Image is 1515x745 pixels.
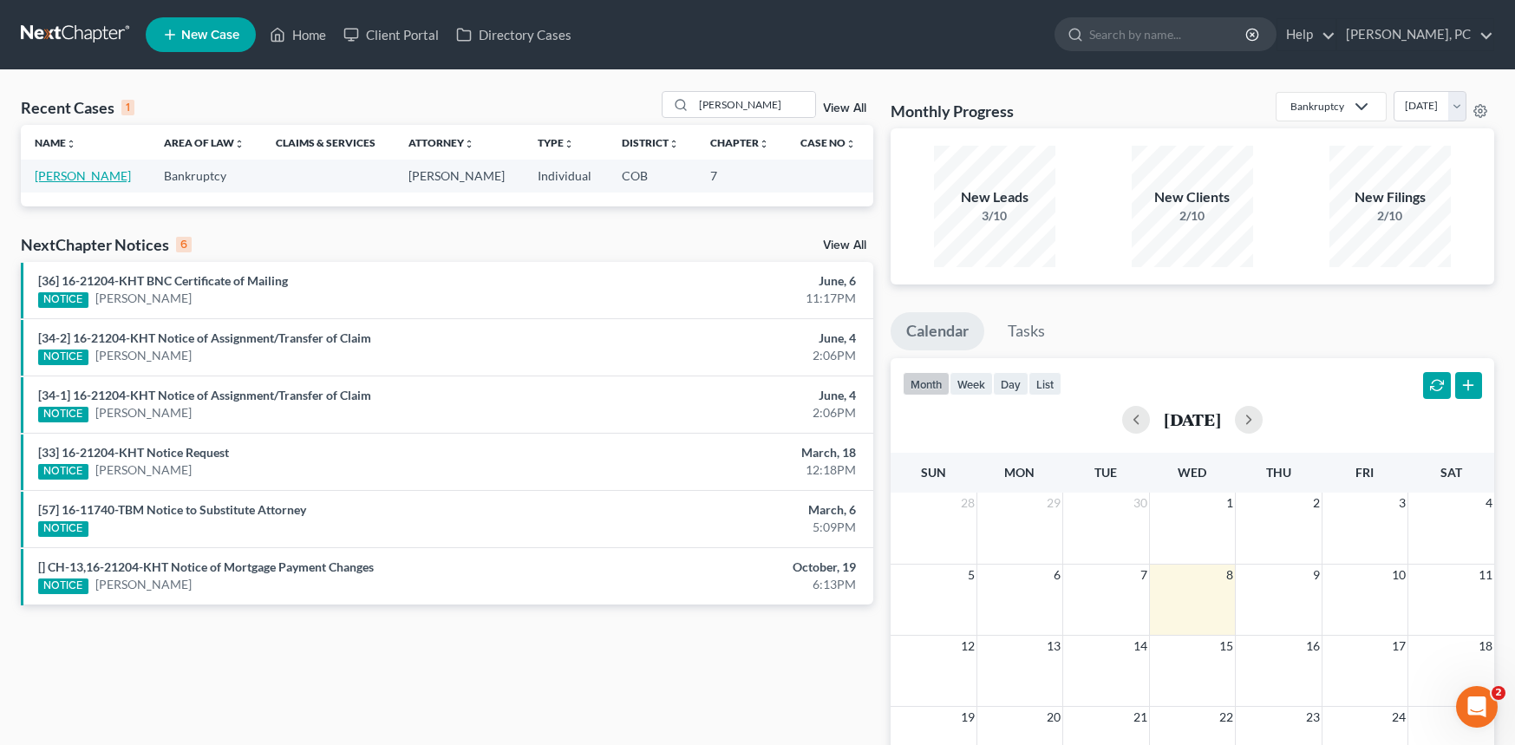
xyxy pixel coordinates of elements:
div: June, 4 [595,330,856,347]
td: [PERSON_NAME] [395,160,524,192]
div: NOTICE [38,407,88,422]
a: [34-2] 16-21204-KHT Notice of Assignment/Transfer of Claim [38,330,371,345]
span: 7 [1139,565,1149,585]
div: NextChapter Notices [21,234,192,255]
button: month [903,372,950,395]
i: unfold_more [464,139,474,149]
input: Search by name... [1089,18,1248,50]
a: [34-1] 16-21204-KHT Notice of Assignment/Transfer of Claim [38,388,371,402]
div: 2:06PM [595,347,856,364]
a: [PERSON_NAME] [95,576,192,593]
span: 11 [1477,565,1494,585]
div: 2/10 [1132,207,1253,225]
a: [57] 16-11740-TBM Notice to Substitute Attorney [38,502,306,517]
span: 12 [959,636,976,657]
span: Thu [1266,465,1291,480]
div: NOTICE [38,292,88,308]
a: Client Portal [335,19,447,50]
a: Chapterunfold_more [710,136,769,149]
div: 3/10 [934,207,1055,225]
a: View All [823,102,866,114]
a: [PERSON_NAME], PC [1337,19,1493,50]
i: unfold_more [669,139,679,149]
span: 17 [1390,636,1407,657]
h2: [DATE] [1164,410,1221,428]
span: 2 [1492,686,1505,700]
td: Individual [524,160,609,192]
div: New Clients [1132,187,1253,207]
span: 20 [1045,707,1062,728]
a: Help [1277,19,1335,50]
button: day [993,372,1029,395]
a: [PERSON_NAME] [95,347,192,364]
span: 18 [1477,636,1494,657]
div: 1 [121,100,134,115]
i: unfold_more [234,139,245,149]
a: [] CH-13,16-21204-KHT Notice of Mortgage Payment Changes [38,559,374,574]
div: March, 6 [595,501,856,519]
div: 2:06PM [595,404,856,422]
span: 13 [1045,636,1062,657]
input: Search by name... [694,92,815,117]
span: 5 [966,565,976,585]
span: Sun [921,465,946,480]
div: March, 18 [595,444,856,461]
a: Districtunfold_more [622,136,679,149]
i: unfold_more [66,139,76,149]
span: Wed [1178,465,1206,480]
div: June, 6 [595,272,856,290]
div: 6 [176,237,192,252]
a: [33] 16-21204-KHT Notice Request [38,445,229,460]
span: 2 [1311,493,1322,513]
span: 28 [959,493,976,513]
button: list [1029,372,1061,395]
span: 23 [1304,707,1322,728]
div: New Leads [934,187,1055,207]
span: 24 [1390,707,1407,728]
iframe: Intercom live chat [1456,686,1498,728]
a: [PERSON_NAME] [95,461,192,479]
span: Fri [1355,465,1374,480]
a: Calendar [891,312,984,350]
span: 1 [1224,493,1235,513]
td: Bankruptcy [150,160,263,192]
span: Mon [1004,465,1035,480]
span: 4 [1484,493,1494,513]
h3: Monthly Progress [891,101,1014,121]
span: 22 [1218,707,1235,728]
span: 14 [1132,636,1149,657]
th: Claims & Services [262,125,395,160]
a: Directory Cases [447,19,580,50]
a: Nameunfold_more [35,136,76,149]
a: [PERSON_NAME] [35,168,131,183]
a: Tasks [992,312,1061,350]
div: New Filings [1329,187,1451,207]
span: 16 [1304,636,1322,657]
a: [PERSON_NAME] [95,404,192,422]
div: NOTICE [38,350,88,365]
div: NOTICE [38,578,88,594]
i: unfold_more [564,139,574,149]
div: Bankruptcy [1290,99,1344,114]
i: unfold_more [759,139,769,149]
div: June, 4 [595,387,856,404]
span: 30 [1132,493,1149,513]
a: Case Nounfold_more [800,136,856,149]
span: 15 [1218,636,1235,657]
td: 7 [696,160,787,192]
div: October, 19 [595,559,856,576]
div: NOTICE [38,464,88,480]
span: 3 [1397,493,1407,513]
span: Sat [1440,465,1462,480]
div: 12:18PM [595,461,856,479]
i: unfold_more [846,139,856,149]
div: NOTICE [38,521,88,537]
span: 9 [1311,565,1322,585]
span: 6 [1052,565,1062,585]
span: 21 [1132,707,1149,728]
div: 6:13PM [595,576,856,593]
span: 10 [1390,565,1407,585]
div: Recent Cases [21,97,134,118]
div: 5:09PM [595,519,856,536]
button: week [950,372,993,395]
